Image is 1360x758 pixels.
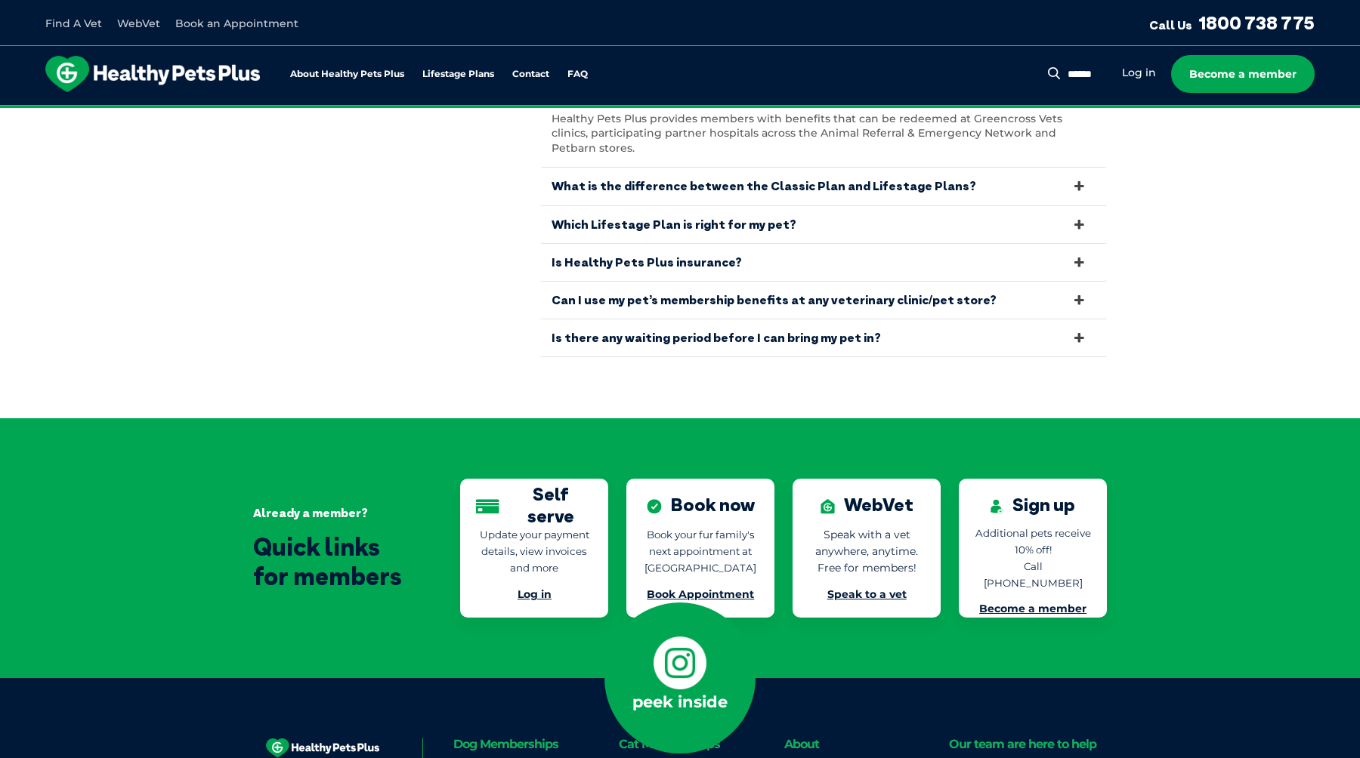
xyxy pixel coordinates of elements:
div: Sign up [991,494,1074,516]
div: Book now [647,494,755,516]
img: HEALTHY PETS PLUS [266,738,379,758]
a: WebVet [117,17,160,30]
a: Become a member [1171,55,1315,93]
a: Can I use my pet’s membership benefits at any veterinary clinic/pet store? [540,282,1107,319]
span: Additional pets receive 10% off! Call [PHONE_NUMBER] [975,527,1091,589]
span: Update your payment details, view invoices and more [480,528,589,574]
img: WebVet [821,499,835,514]
a: What is the difference between the Classic Plan and Lifestage Plans? [540,168,1107,205]
a: Lifestage Plans [422,69,494,79]
button: Search [1045,66,1064,81]
a: Is there any waiting period before I can bring my pet in? [540,319,1107,356]
a: Speak to a vet [827,587,907,601]
a: FAQ [567,69,588,79]
a: Which Lifestage Plan is right for my pet? [540,206,1107,243]
img: Self serve [475,499,499,514]
a: Log in [1122,66,1156,80]
div: WebVet [821,494,913,516]
a: About Healthy Pets Plus [290,69,404,79]
span: Proactive, preventative wellness program designed to keep your pet healthier and happier for longer [398,106,963,119]
a: Is Healthy Pets Plus insurance? [540,244,1107,281]
a: Book an Appointment [175,17,298,30]
span: Free for members! [818,561,916,575]
h6: Dog Memberships [453,738,611,750]
h6: About [784,738,942,750]
div: Quick links for members [253,532,415,590]
a: Become a member [979,602,1086,615]
img: Book now [647,499,662,514]
div: Already a member? [253,506,415,520]
h6: Cat Memberships [619,738,777,750]
a: Log in [518,587,552,601]
p: peek inside [632,689,728,716]
div: Self serve [475,494,593,516]
span: Book your fur family's next appointment at [GEOGRAPHIC_DATA] [644,528,756,574]
p: Healthy Pets Plus provides members with benefits that can be redeemed at Greencross Vets clinics,... [552,112,1096,156]
span: Call Us [1149,17,1192,32]
a: Contact [512,69,549,79]
img: Sign up [991,499,1003,514]
span: Speak with a vet anywhere, anytime. [815,528,918,558]
a: Find A Vet [45,17,102,30]
a: Book Appointment [647,587,754,601]
a: Call Us1800 738 775 [1149,11,1315,34]
img: hpp-logo [45,56,260,92]
h6: Our team are here to help [949,738,1096,750]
